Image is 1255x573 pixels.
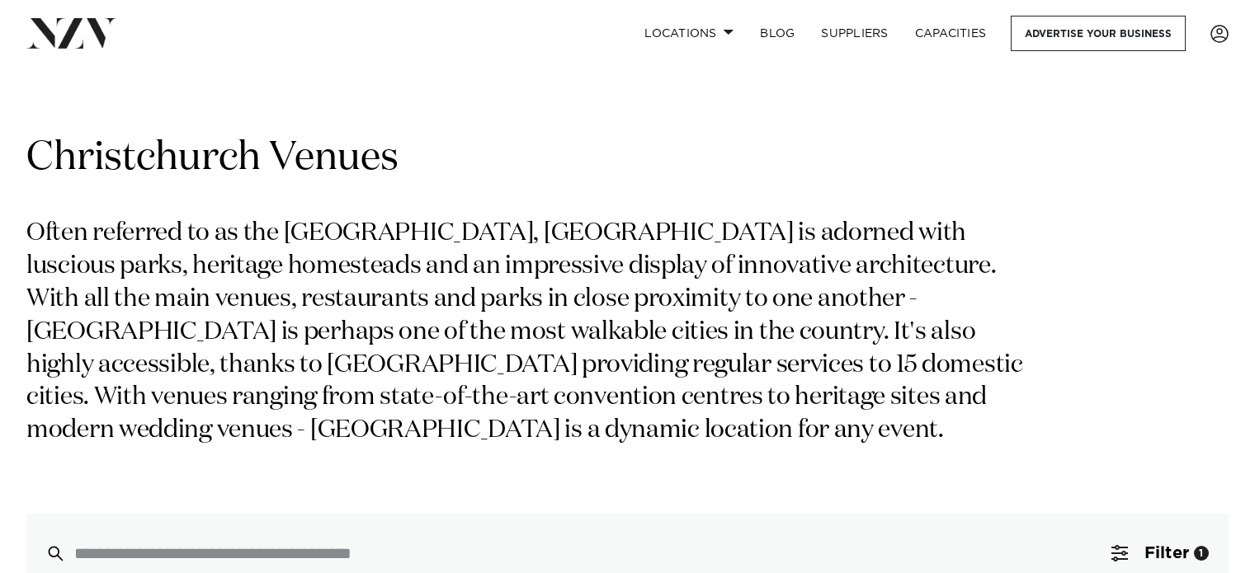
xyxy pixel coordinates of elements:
span: Filter [1144,545,1189,561]
div: 1 [1194,546,1209,561]
img: nzv-logo.png [26,18,116,48]
a: Capacities [902,16,1000,51]
a: BLOG [747,16,808,51]
a: Advertise your business [1011,16,1186,51]
a: SUPPLIERS [808,16,901,51]
a: Locations [631,16,747,51]
h1: Christchurch Venues [26,133,1229,185]
p: Often referred to as the [GEOGRAPHIC_DATA], [GEOGRAPHIC_DATA] is adorned with luscious parks, her... [26,218,1046,448]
